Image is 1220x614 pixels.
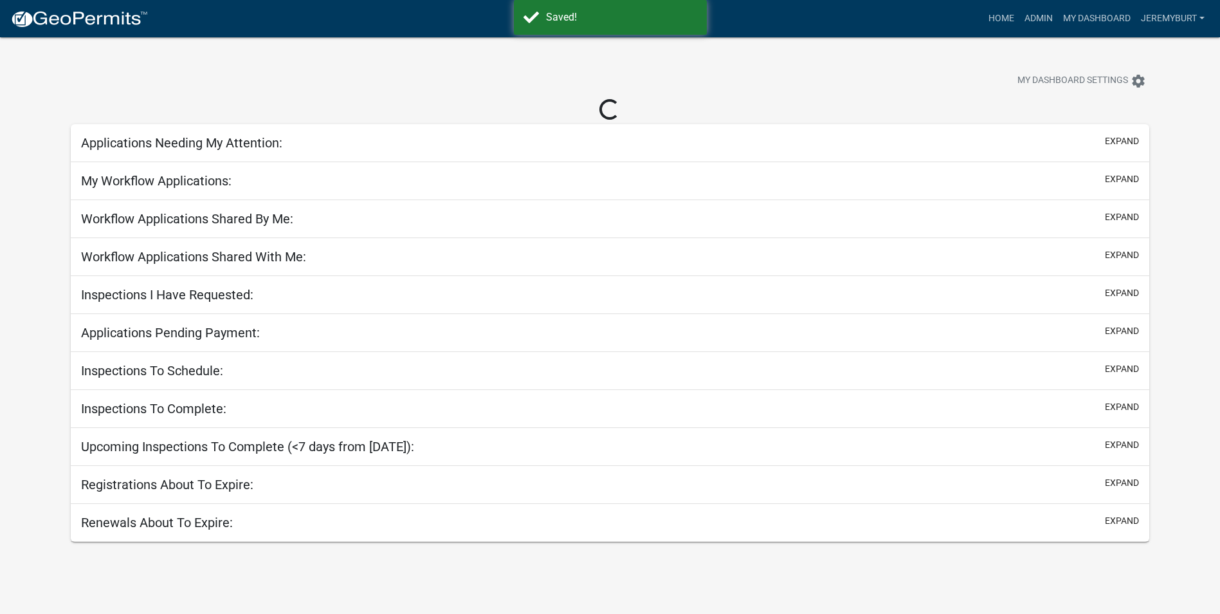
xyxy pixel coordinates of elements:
a: JeremyBurt [1136,6,1210,31]
h5: Registrations About To Expire: [81,477,253,492]
button: expand [1105,172,1139,186]
a: Home [983,6,1019,31]
h5: Renewals About To Expire: [81,515,233,530]
button: expand [1105,135,1139,148]
h5: Inspections I Have Requested: [81,287,253,302]
button: My Dashboard Settingssettings [1007,68,1156,93]
button: expand [1105,514,1139,528]
h5: Workflow Applications Shared With Me: [81,249,306,265]
button: expand [1105,324,1139,338]
a: My Dashboard [1058,6,1136,31]
button: expand [1105,400,1139,414]
h5: Inspections To Complete: [81,401,226,416]
button: expand [1105,286,1139,300]
h5: Inspections To Schedule: [81,363,223,378]
div: Saved! [546,10,697,25]
h5: Workflow Applications Shared By Me: [81,211,293,227]
button: expand [1105,210,1139,224]
button: expand [1105,476,1139,490]
button: expand [1105,248,1139,262]
h5: My Workflow Applications: [81,173,232,189]
span: My Dashboard Settings [1017,73,1128,89]
i: settings [1131,73,1146,89]
a: Admin [1019,6,1058,31]
h5: Upcoming Inspections To Complete (<7 days from [DATE]): [81,439,414,454]
h5: Applications Needing My Attention: [81,135,282,151]
h5: Applications Pending Payment: [81,325,260,340]
button: expand [1105,362,1139,376]
button: expand [1105,438,1139,452]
